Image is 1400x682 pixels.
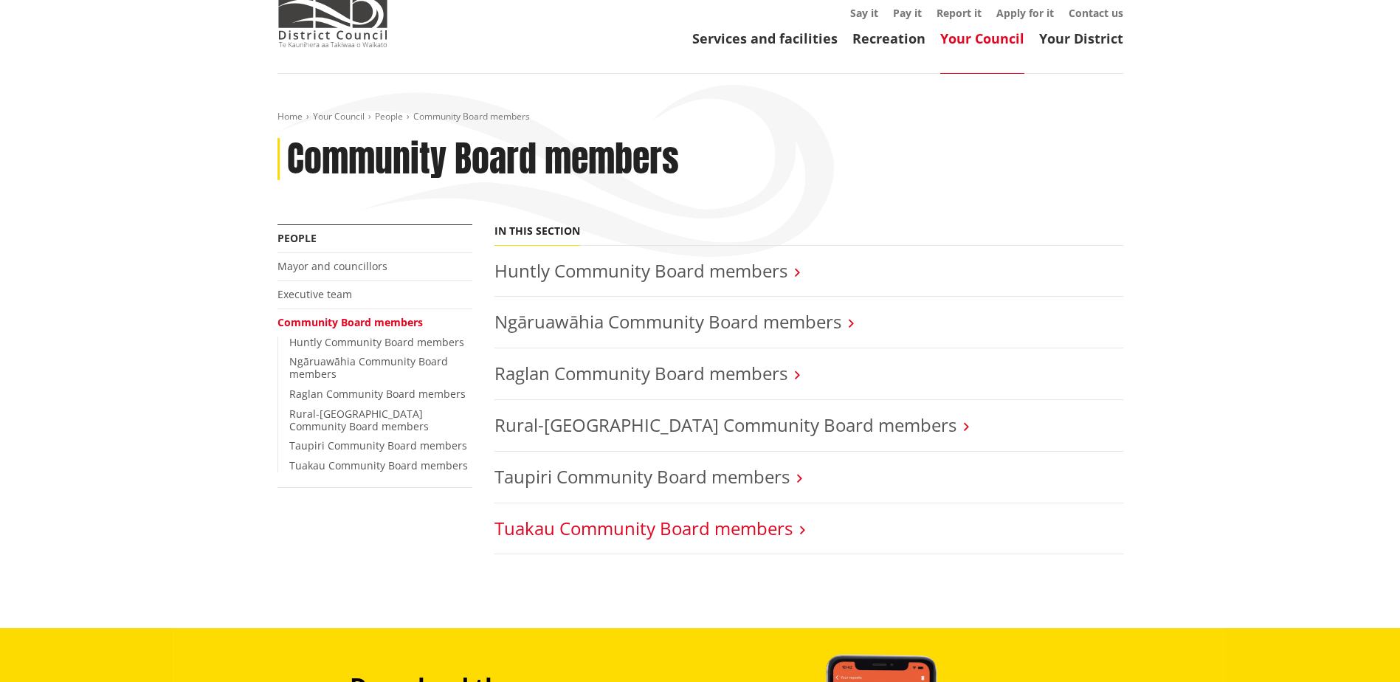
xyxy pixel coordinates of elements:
[1039,30,1123,47] a: Your District
[277,231,317,245] a: People
[375,110,403,123] a: People
[940,30,1024,47] a: Your Council
[277,259,387,273] a: Mayor and councillors
[893,6,922,20] a: Pay it
[277,111,1123,123] nav: breadcrumb
[287,138,679,181] h1: Community Board members
[494,361,787,385] a: Raglan Community Board members
[289,458,468,472] a: Tuakau Community Board members
[289,438,467,452] a: Taupiri Community Board members
[277,110,303,123] a: Home
[852,30,925,47] a: Recreation
[1069,6,1123,20] a: Contact us
[494,258,787,283] a: Huntly Community Board members
[289,335,464,349] a: Huntly Community Board members
[692,30,838,47] a: Services and facilities
[494,309,841,334] a: Ngāruawāhia Community Board members
[277,315,423,329] a: Community Board members
[494,516,793,540] a: Tuakau Community Board members
[1332,620,1385,673] iframe: Messenger Launcher
[289,407,429,433] a: Rural-[GEOGRAPHIC_DATA] Community Board members
[413,110,530,123] span: Community Board members
[937,6,982,20] a: Report it
[289,387,466,401] a: Raglan Community Board members
[289,354,448,381] a: Ngāruawāhia Community Board members
[494,464,790,489] a: Taupiri Community Board members
[494,225,580,238] h5: In this section
[996,6,1054,20] a: Apply for it
[850,6,878,20] a: Say it
[313,110,365,123] a: Your Council
[494,413,956,437] a: Rural-[GEOGRAPHIC_DATA] Community Board members
[277,287,352,301] a: Executive team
